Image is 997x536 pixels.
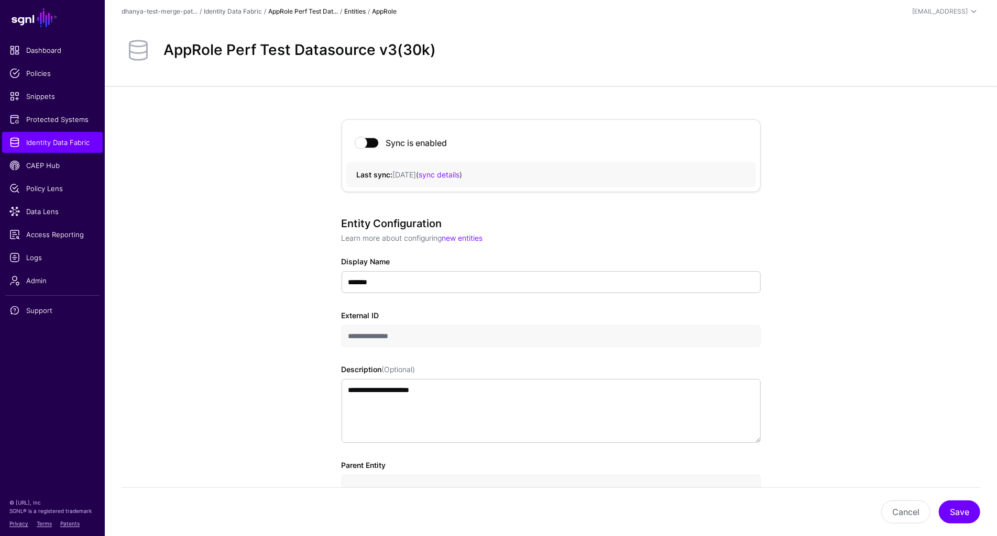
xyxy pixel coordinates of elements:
label: Description [342,364,415,375]
label: Display Name [342,256,390,267]
a: Policy Lens [2,178,103,199]
a: sync details [419,170,460,179]
strong: AppRole [372,7,397,15]
a: AppRole Perf Test Dat... [268,7,338,15]
a: Protected Systems [2,109,103,130]
a: Data Lens [2,201,103,222]
span: Data Lens [9,206,95,217]
button: Cancel [881,500,930,523]
a: Terms [37,520,52,527]
a: Identity Data Fabric [204,7,262,15]
strong: Last sync: [357,170,393,179]
span: Protected Systems [9,114,95,125]
span: Policies [9,68,95,79]
a: Policies [2,63,103,84]
a: CAEP Hub [2,155,103,176]
a: Logs [2,247,103,268]
span: Policy Lens [9,183,95,194]
div: / [366,7,372,16]
div: ( ) [357,169,746,180]
h3: Entity Configuration [342,217,761,230]
button: Save [939,500,980,523]
p: Learn more about configuring [342,232,761,243]
span: (Optional) [382,365,415,374]
a: dhanya-test-merge-pat... [122,7,198,15]
a: Admin [2,270,103,291]
span: Support [9,305,95,316]
span: Access Reporting [9,229,95,240]
span: Dashboard [9,45,95,55]
a: SGNL [6,6,98,29]
span: Snippets [9,91,95,102]
a: Privacy [9,520,28,527]
a: Patents [60,520,80,527]
h2: AppRole Perf Test Datasource v3(30k) [163,41,436,59]
a: new entities [442,233,483,242]
span: Identity Data Fabric [9,137,95,148]
a: Snippets [2,86,103,107]
span: [DATE] [393,170,417,179]
p: © [URL], Inc [9,498,95,507]
div: Sync is enabled [380,138,447,148]
div: [EMAIL_ADDRESS] [912,7,968,16]
a: Identity Data Fabric [2,132,103,153]
span: CAEP Hub [9,160,95,171]
strong: Entities [344,7,366,15]
div: / [198,7,204,16]
p: SGNL® is a registered trademark [9,507,95,515]
label: External ID [342,310,379,321]
span: Admin [9,275,95,286]
a: Dashboard [2,40,103,61]
label: Parent Entity [342,460,386,471]
span: Logs [9,252,95,263]
div: / [338,7,344,16]
a: Access Reporting [2,224,103,245]
div: / [262,7,268,16]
